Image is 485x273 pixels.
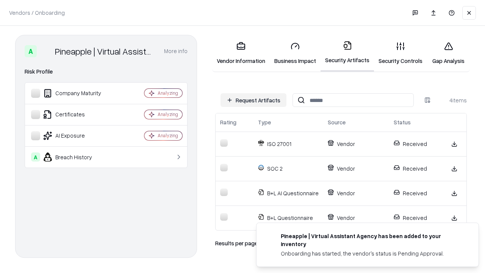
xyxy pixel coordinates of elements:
[394,214,438,222] p: Received
[328,165,385,173] p: Vendor
[328,214,385,222] p: Vendor
[158,111,178,118] div: Analyzing
[220,118,236,126] div: Rating
[281,232,460,248] div: Pineapple | Virtual Assistant Agency has been added to your inventory
[31,152,122,162] div: Breach History
[427,36,470,71] a: Gap Analysis
[394,118,411,126] div: Status
[31,152,40,162] div: A
[328,189,385,197] p: Vendor
[40,45,52,57] img: Pineapple | Virtual Assistant Agency
[394,189,438,197] p: Received
[25,45,37,57] div: A
[31,131,122,140] div: AI Exposure
[266,232,275,241] img: trypineapple.com
[394,165,438,173] p: Received
[258,165,319,173] p: SOC 2
[258,118,271,126] div: Type
[55,45,155,57] div: Pineapple | Virtual Assistant Agency
[328,140,385,148] p: Vendor
[270,36,321,71] a: Business Impact
[374,36,427,71] a: Security Controls
[394,140,438,148] p: Received
[321,35,374,72] a: Security Artifacts
[258,214,319,222] p: B+L Questionnaire
[258,189,319,197] p: B+L AI Questionnaire
[215,239,259,247] p: Results per page:
[212,36,270,71] a: Vendor Information
[436,96,467,104] div: 4 items
[328,118,346,126] div: Source
[281,249,460,257] div: Onboarding has started, the vendor's status is Pending Approval.
[31,110,122,119] div: Certificates
[9,9,65,17] p: Vendors / Onboarding
[221,93,286,107] button: Request Artifacts
[258,140,319,148] p: ISO 27001
[25,67,188,76] div: Risk Profile
[158,90,178,96] div: Analyzing
[158,132,178,139] div: Analyzing
[164,44,188,58] button: More info
[31,89,122,98] div: Company Maturity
